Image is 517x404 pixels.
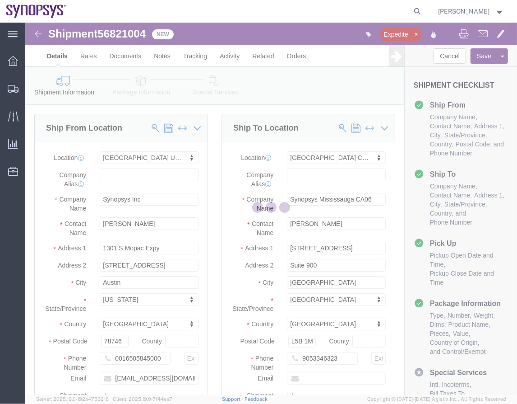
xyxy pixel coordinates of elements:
span: Client: 2025.19.0-7f44ea7 [113,396,172,402]
a: Feedback [245,396,268,402]
span: Caleb Jackson [439,6,490,16]
img: logo [6,5,67,18]
span: Copyright © [DATE]-[DATE] Agistix Inc., All Rights Reserved [367,395,506,403]
span: Server: 2025.19.0-192a4753216 [36,396,109,402]
button: [PERSON_NAME] [438,6,505,17]
a: Support [222,396,245,402]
